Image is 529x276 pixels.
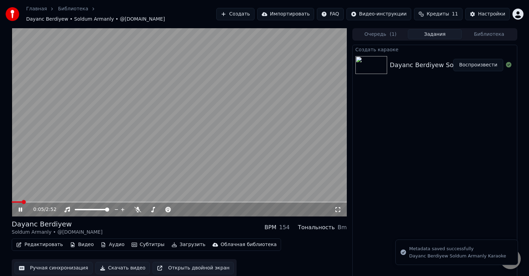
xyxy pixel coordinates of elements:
[390,31,396,38] span: ( 1 )
[169,240,208,250] button: Загрузить
[409,253,506,259] div: Dayanc Berdiyew Soldum Armanly Karaoke
[452,11,458,18] span: 11
[453,59,503,71] button: Воспроизвести
[221,241,277,248] div: Облачная библиотека
[279,223,290,232] div: 154
[33,206,50,213] div: /
[264,223,276,232] div: BPM
[353,45,517,53] div: Создать караоке
[346,8,411,20] button: Видео-инструкции
[26,16,165,23] span: Dayanc Berdiyew • Soldum Armanly • @[DOMAIN_NAME]
[98,240,127,250] button: Аудио
[409,245,506,252] div: Metadata saved successfully
[257,8,314,20] button: Импортировать
[14,262,93,274] button: Ручная синхронизация
[317,8,343,20] button: FAQ
[427,11,449,18] span: Кредиты
[465,8,510,20] button: Настройки
[6,7,19,21] img: youka
[33,206,44,213] span: 0:05
[414,8,463,20] button: Кредиты11
[12,219,103,229] div: Dayanc Berdiyew
[153,262,234,274] button: Открыть двойной экран
[462,29,516,39] button: Библиотека
[298,223,335,232] div: Тональность
[58,6,88,12] a: Библиотека
[26,6,47,12] a: Главная
[338,223,347,232] div: Bm
[390,60,524,70] div: Dayanc Berdiyew Soldum Armanly Karaoke
[408,29,462,39] button: Задания
[13,240,66,250] button: Редактировать
[478,11,505,18] div: Настройки
[67,240,97,250] button: Видео
[353,29,408,39] button: Очередь
[129,240,167,250] button: Субтитры
[26,6,216,23] nav: breadcrumb
[95,262,150,274] button: Скачать видео
[46,206,56,213] span: 2:52
[216,8,254,20] button: Создать
[12,229,103,236] div: Soldum Armanly • @[DOMAIN_NAME]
